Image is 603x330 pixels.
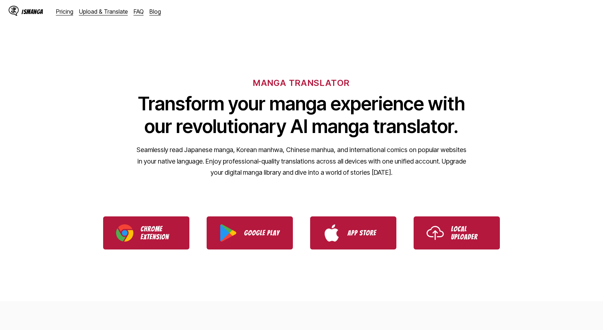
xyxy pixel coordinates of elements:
a: Download IsManga from Google Play [207,216,293,249]
img: App Store logo [323,224,340,242]
a: Pricing [56,8,73,15]
img: IsManga Logo [9,6,19,16]
p: Chrome Extension [141,225,176,241]
img: Chrome logo [116,224,133,242]
h1: Transform your manga experience with our revolutionary AI manga translator. [136,92,467,138]
img: Upload icon [427,224,444,242]
h6: MANGA TRANSLATOR [253,78,350,88]
a: Use IsManga Local Uploader [414,216,500,249]
a: Blog [149,8,161,15]
a: IsManga LogoIsManga [9,6,56,17]
p: App Store [347,229,383,237]
p: Seamlessly read Japanese manga, Korean manhwa, Chinese manhua, and international comics on popula... [136,144,467,178]
a: Upload & Translate [79,8,128,15]
a: Download IsManga Chrome Extension [103,216,189,249]
p: Local Uploader [451,225,487,241]
p: Google Play [244,229,280,237]
a: FAQ [134,8,144,15]
a: Download IsManga from App Store [310,216,396,249]
div: IsManga [22,8,43,15]
img: Google Play logo [220,224,237,242]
